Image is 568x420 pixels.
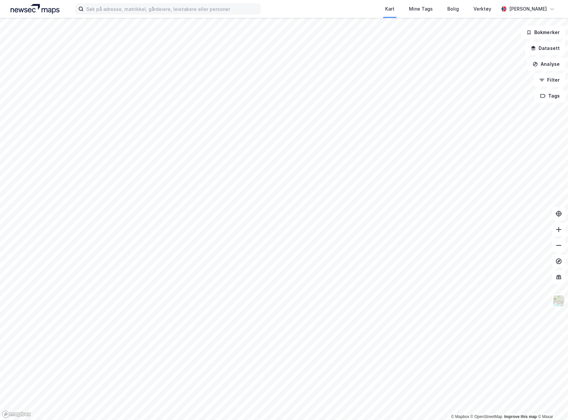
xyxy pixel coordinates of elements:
div: Bolig [447,5,459,13]
div: Kart [385,5,394,13]
button: Filter [534,73,565,87]
img: logo.a4113a55bc3d86da70a041830d287a7e.svg [11,4,60,14]
a: Mapbox homepage [2,410,31,418]
a: Improve this map [504,414,537,419]
iframe: Chat Widget [535,388,568,420]
a: Mapbox [451,414,469,419]
input: Søk på adresse, matrikkel, gårdeiere, leietakere eller personer [84,4,260,14]
button: Tags [535,89,565,103]
a: OpenStreetMap [470,414,503,419]
button: Bokmerker [521,26,565,39]
img: Z [552,295,565,307]
div: Mine Tags [409,5,433,13]
div: Kontrollprogram for chat [535,388,568,420]
button: Datasett [525,42,565,55]
button: Analyse [527,58,565,71]
div: [PERSON_NAME] [509,5,547,13]
div: Verktøy [473,5,491,13]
